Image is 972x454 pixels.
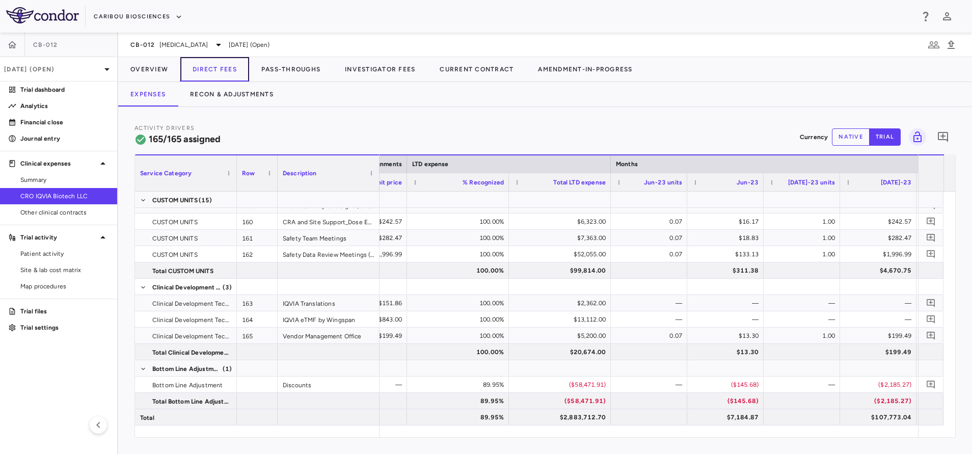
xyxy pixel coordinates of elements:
div: 100.00% [416,230,504,246]
button: Expenses [118,82,178,106]
button: Add comment [934,128,952,146]
span: Other clinical contracts [20,208,109,217]
span: Service Category [140,170,192,177]
svg: Add comment [937,131,949,143]
div: 0.07 [620,213,682,230]
div: 163 [237,295,278,311]
div: $4,670.75 [849,262,911,279]
span: CB-012 [33,41,58,49]
img: logo-full-BYUhSk78.svg [6,7,79,23]
div: — [620,295,682,311]
div: $5,200.00 [518,328,606,344]
span: CRO IQVIA Biotech LLC [20,192,109,201]
span: Total Bottom Line Adjustment [152,393,231,410]
span: Description [283,170,317,177]
div: 1.00 [773,230,835,246]
div: 0.07 [620,246,682,262]
span: Bottom Line Adjustment [152,377,223,393]
span: [DATE]-23 units [788,179,835,186]
div: 0.07 [620,328,682,344]
span: Months [616,161,638,168]
svg: Add comment [926,298,936,308]
p: Trial settings [20,323,109,332]
p: [DATE] (Open) [4,65,101,74]
div: $242.57 [849,213,911,230]
div: $2,883,712.70 [518,409,606,425]
div: 164 [237,311,278,327]
span: Total LTD expense [553,179,606,186]
button: native [832,128,870,146]
button: Add comment [924,198,938,212]
div: $13,112.00 [518,311,606,328]
p: Currency [800,132,828,142]
p: Clinical expenses [20,159,97,168]
button: Add comment [924,378,938,391]
div: $199.49 [849,328,911,344]
div: Safety Data Review Meetings (1hr duration) [278,246,380,262]
svg: Add comment [926,249,936,259]
div: — [849,311,911,328]
svg: Add comment [926,331,936,340]
span: [DATE]-23 [881,179,911,186]
div: $311.38 [696,262,759,279]
div: ($145.68) [696,377,759,393]
div: $7,184.87 [696,409,759,425]
div: 1.00 [773,246,835,262]
span: Clinical Development Technologies [152,312,231,328]
div: $7,363.00 [518,230,606,246]
svg: Add comment [926,380,936,389]
div: IQVIA Translations [278,295,380,311]
span: (15) [199,192,212,208]
div: $13.30 [696,344,759,360]
p: Journal entry [20,134,109,143]
p: Financial close [20,118,109,127]
div: 100.00% [416,311,504,328]
span: Site & lab cost matrix [20,265,109,275]
p: Trial dashboard [20,85,109,94]
div: 160 [237,213,278,229]
span: CUSTOM UNITS [152,230,198,247]
div: $199.49 [849,344,911,360]
span: Unit price [373,179,402,186]
span: You do not have permission to lock or unlock grids [905,128,926,146]
button: Amendment-In-Progress [526,57,644,82]
span: Activity Drivers [134,125,195,131]
div: — [696,295,759,311]
span: Jun-23 units [644,179,682,186]
div: $282.47 [849,230,911,246]
span: Total [140,410,154,426]
span: LTD expense [412,161,449,168]
button: Add comment [924,247,938,261]
p: Trial activity [20,233,97,242]
div: ($2,185.27) [849,393,911,409]
h6: 165/165 assigned [149,132,221,146]
div: 100.00% [416,262,504,279]
div: 89.95% [416,377,504,393]
div: 1.00 [773,213,835,230]
div: ($145.68) [696,393,759,409]
span: Summary [20,175,109,184]
span: (3) [223,279,232,296]
div: ($58,471.91) [518,377,606,393]
div: 100.00% [416,328,504,344]
div: Safety Team Meetings [278,230,380,246]
button: Add comment [924,231,938,245]
div: $99,814.00 [518,262,606,279]
button: Add comment [924,329,938,342]
div: 100.00% [416,295,504,311]
span: Clinical Development Technologies [152,279,222,296]
div: 161 [237,230,278,246]
p: Analytics [20,101,109,111]
span: Clinical Development Technologies [152,328,231,344]
div: — [773,377,835,393]
div: ($2,185.27) [849,377,911,393]
svg: Add comment [926,233,936,243]
div: 165 [237,328,278,343]
div: ($58,471.91) [518,393,606,409]
span: [MEDICAL_DATA] [159,40,208,49]
div: $1,996.99 [849,246,911,262]
span: Bottom Line Adjustment [152,361,222,377]
div: — [849,295,911,311]
span: [DATE] (Open) [229,40,270,49]
button: Caribou Biosciences [94,9,182,25]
